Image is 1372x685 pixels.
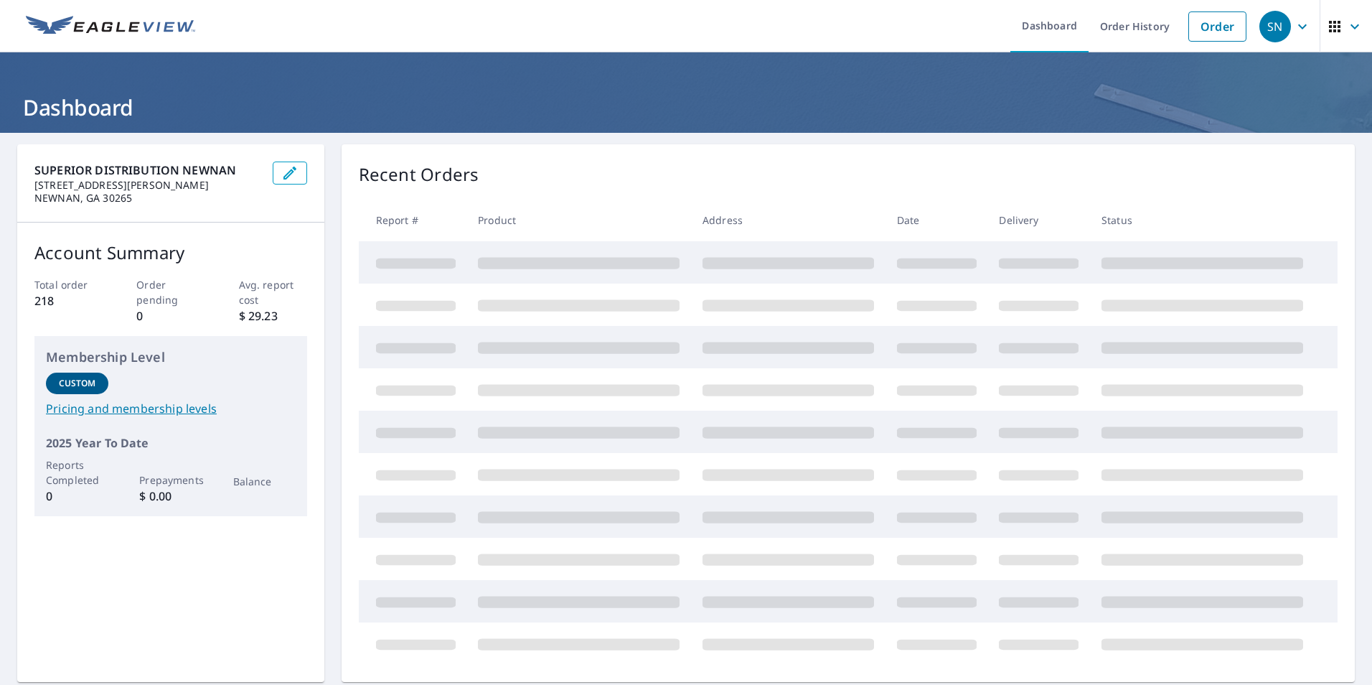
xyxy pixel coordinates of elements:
img: EV Logo [26,16,195,37]
p: 2025 Year To Date [46,434,296,452]
p: 0 [46,488,108,505]
h1: Dashboard [17,93,1355,122]
p: Account Summary [34,240,307,266]
th: Delivery [987,199,1090,241]
p: NEWNAN, GA 30265 [34,192,261,205]
p: Prepayments [139,472,202,488]
th: Product [466,199,691,241]
div: SN [1259,11,1291,42]
p: Total order [34,277,103,292]
p: [STREET_ADDRESS][PERSON_NAME] [34,179,261,192]
a: Order [1188,11,1246,42]
p: Avg. report cost [239,277,307,307]
th: Date [885,199,988,241]
a: Pricing and membership levels [46,400,296,417]
th: Address [691,199,885,241]
p: 0 [136,307,205,325]
p: Order pending [136,277,205,307]
p: $ 0.00 [139,488,202,505]
th: Status [1090,199,1315,241]
p: $ 29.23 [239,307,307,325]
p: Custom [59,377,96,390]
p: Balance [233,474,296,489]
th: Report # [359,199,467,241]
p: Reports Completed [46,457,108,488]
p: 218 [34,292,103,309]
p: SUPERIOR DISTRIBUTION NEWNAN [34,162,261,179]
p: Recent Orders [359,162,479,187]
p: Membership Level [46,348,296,367]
